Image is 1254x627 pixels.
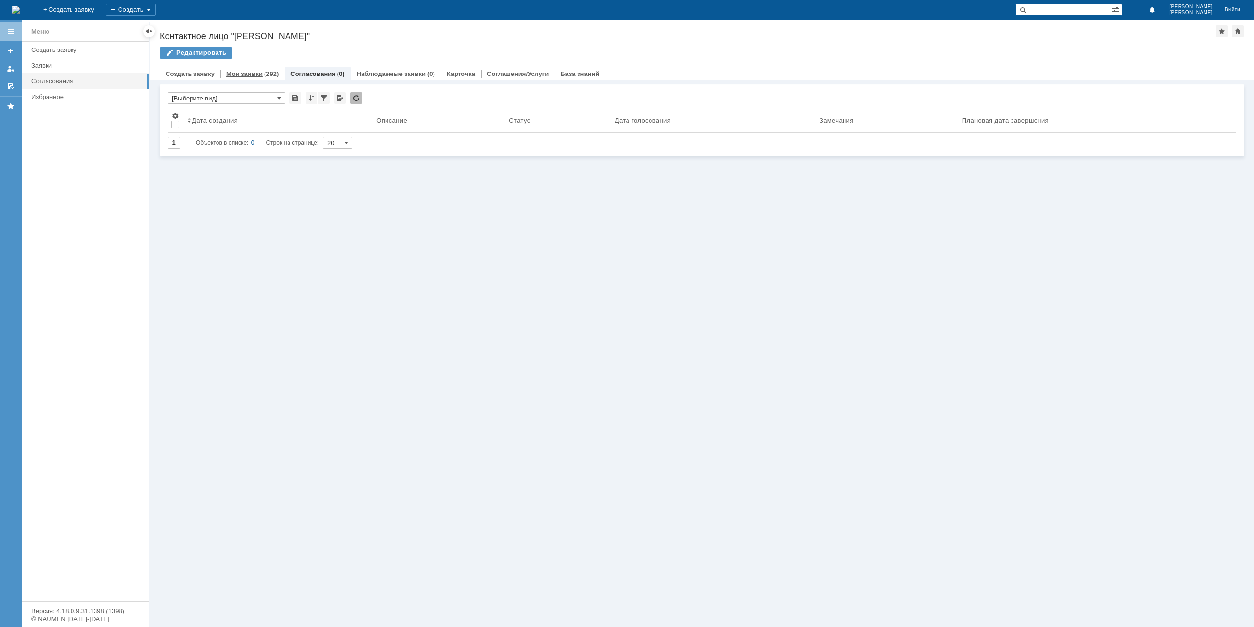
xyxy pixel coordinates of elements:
div: Сохранить вид [289,92,301,104]
a: Мои согласования [3,78,19,94]
th: Дата создания [183,108,372,133]
a: Карточка [447,70,475,77]
span: Расширенный поиск [1112,4,1122,14]
div: Версия: 4.18.0.9.31.1398 (1398) [31,608,139,614]
div: Создать [106,4,156,16]
div: Создать заявку [31,46,143,53]
a: Мои заявки [3,61,19,76]
div: (292) [264,70,279,77]
a: Соглашения/Услуги [487,70,549,77]
a: Перейти на домашнюю страницу [12,6,20,14]
a: Согласования [27,74,147,89]
img: logo [12,6,20,14]
div: Контактное лицо "[PERSON_NAME]" [160,31,1216,41]
div: Дата создания [192,117,238,124]
i: Строк на странице: [196,137,319,149]
div: Описание [376,117,407,124]
a: База знаний [560,70,599,77]
div: Избранное [31,93,132,100]
span: Объектов в списке: [196,139,248,146]
div: Статус [509,117,530,124]
th: Дата голосования [611,108,816,133]
div: 0 [251,137,255,149]
a: Заявки [27,58,147,73]
span: Настройки [171,112,179,120]
div: Скрыть меню [143,25,155,37]
a: Создать заявку [166,70,215,77]
div: (0) [337,70,345,77]
div: Согласования [31,77,143,85]
div: © NAUMEN [DATE]-[DATE] [31,616,139,622]
div: Фильтрация... [318,92,330,104]
th: Статус [505,108,610,133]
div: Обновлять список [350,92,362,104]
div: Заявки [31,62,143,69]
a: Создать заявку [27,42,147,57]
a: Мои заявки [226,70,263,77]
div: (0) [427,70,435,77]
div: Плановая дата завершения [962,117,1049,124]
a: Наблюдаемые заявки [357,70,426,77]
div: Добавить в избранное [1216,25,1228,37]
div: Меню [31,26,49,38]
div: Сортировка... [306,92,317,104]
div: Экспорт списка [334,92,346,104]
div: Дата голосования [615,117,671,124]
span: [PERSON_NAME] [1169,4,1213,10]
div: Сделать домашней страницей [1232,25,1244,37]
a: Согласования [290,70,336,77]
a: Создать заявку [3,43,19,59]
span: [PERSON_NAME] [1169,10,1213,16]
div: Замечания [820,117,854,124]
